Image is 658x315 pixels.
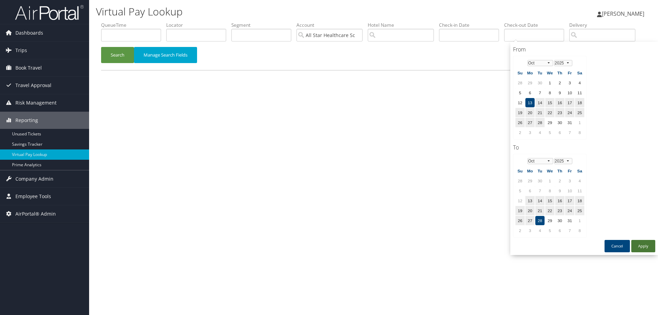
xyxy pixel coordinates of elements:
button: Manage Search Fields [134,47,197,63]
td: 4 [535,226,545,235]
td: 23 [555,108,564,117]
span: Reporting [15,112,38,129]
td: 7 [535,88,545,97]
td: 11 [575,186,584,195]
td: 9 [555,88,564,97]
span: Trips [15,42,27,59]
th: Tu [535,68,545,77]
td: 30 [535,176,545,185]
td: 12 [515,196,525,205]
td: 14 [535,98,545,107]
td: 3 [565,78,574,87]
label: QueueTime [101,22,166,28]
td: 17 [565,98,574,107]
h4: To [513,144,587,151]
td: 1 [575,118,584,127]
label: Delivery [569,22,641,28]
td: 8 [545,186,555,195]
td: 7 [535,186,545,195]
td: 8 [575,226,584,235]
h1: Virtual Pay Lookup [96,4,466,19]
label: Check-in Date [439,22,504,28]
th: Su [515,166,525,175]
td: 29 [545,216,555,225]
td: 4 [535,128,545,137]
td: 2 [555,78,564,87]
td: 10 [565,186,574,195]
td: 8 [545,88,555,97]
th: Mo [525,68,535,77]
button: Search [101,47,134,63]
td: 3 [525,128,535,137]
td: 5 [515,186,525,195]
td: 11 [575,88,584,97]
button: Cancel [605,240,630,252]
button: Apply [631,240,655,252]
td: 9 [555,186,564,195]
span: Travel Approval [15,77,51,94]
td: 19 [515,206,525,215]
td: 30 [555,216,564,225]
td: 30 [555,118,564,127]
td: 4 [575,176,584,185]
td: 21 [535,108,545,117]
td: 27 [525,118,535,127]
td: 6 [525,186,535,195]
td: 10 [565,88,574,97]
td: 31 [565,216,574,225]
th: We [545,166,555,175]
span: Dashboards [15,24,43,41]
td: 24 [565,206,574,215]
th: Th [555,68,564,77]
span: Risk Management [15,94,57,111]
span: Employee Tools [15,188,51,205]
td: 27 [525,216,535,225]
td: 31 [565,118,574,127]
td: 22 [545,206,555,215]
td: 28 [515,78,525,87]
td: 26 [515,118,525,127]
label: Locator [166,22,231,28]
span: [PERSON_NAME] [602,10,644,17]
td: 17 [565,196,574,205]
th: Sa [575,166,584,175]
td: 18 [575,98,584,107]
label: Account [296,22,368,28]
td: 19 [515,108,525,117]
td: 26 [515,216,525,225]
td: 25 [575,206,584,215]
td: 29 [525,176,535,185]
td: 28 [535,118,545,127]
label: Segment [231,22,296,28]
td: 28 [515,176,525,185]
td: 13 [525,196,535,205]
td: 18 [575,196,584,205]
th: Fr [565,166,574,175]
span: AirPortal® Admin [15,205,56,222]
td: 12 [515,98,525,107]
th: Mo [525,166,535,175]
td: 2 [515,226,525,235]
td: 8 [575,128,584,137]
td: 16 [555,98,564,107]
td: 3 [565,176,574,185]
td: 2 [555,176,564,185]
td: 15 [545,196,555,205]
th: Su [515,68,525,77]
td: 29 [525,78,535,87]
td: 5 [515,88,525,97]
td: 14 [535,196,545,205]
td: 13 [525,98,535,107]
td: 6 [525,88,535,97]
td: 1 [545,176,555,185]
td: 1 [545,78,555,87]
td: 21 [535,206,545,215]
td: 4 [575,78,584,87]
td: 5 [545,226,555,235]
td: 22 [545,108,555,117]
th: Th [555,166,564,175]
td: 7 [565,226,574,235]
th: We [545,68,555,77]
td: 5 [545,128,555,137]
th: Sa [575,68,584,77]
